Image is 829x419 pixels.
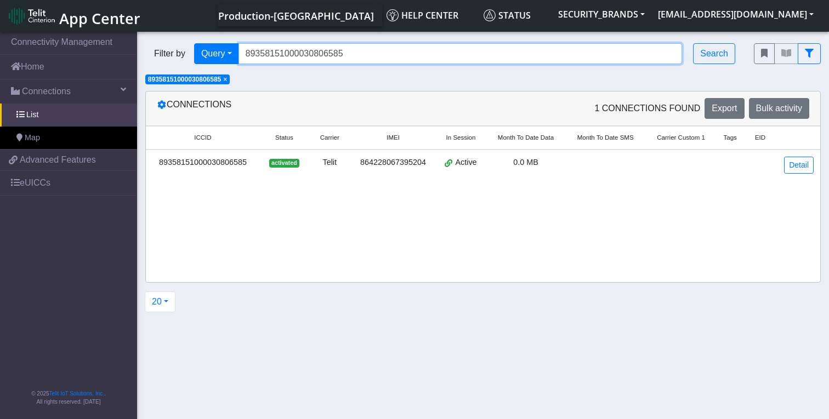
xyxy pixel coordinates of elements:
img: status.svg [484,9,496,21]
span: Month To Date SMS [577,133,634,142]
a: Status [479,4,552,26]
span: Production-[GEOGRAPHIC_DATA] [218,9,374,22]
span: activated [269,159,299,168]
a: App Center [9,4,139,27]
span: List [26,109,38,121]
span: App Center [59,8,140,28]
button: 20 [145,291,175,312]
span: 0.0 MB [513,158,538,167]
span: Active [455,157,476,169]
button: SECURITY_BRANDS [552,4,651,24]
span: EID [755,133,765,142]
span: ICCID [194,133,211,142]
div: 89358151000030806585 [152,157,253,169]
span: Export [712,104,737,113]
span: 89358151000030806585 [148,76,221,83]
span: Status [484,9,531,21]
div: Telit [315,157,344,169]
span: Advanced Features [20,153,96,167]
button: Export [705,98,744,119]
a: Your current platform instance [218,4,373,26]
span: × [223,76,227,83]
button: Query [194,43,239,64]
span: Map [25,132,40,144]
input: Search... [239,43,683,64]
span: Status [275,133,293,142]
span: Bulk activity [756,104,802,113]
span: 1 Connections found [594,102,700,115]
a: Help center [382,4,479,26]
button: [EMAIL_ADDRESS][DOMAIN_NAME] [651,4,820,24]
span: Filter by [145,47,194,60]
span: IMEI [387,133,400,142]
button: Search [693,43,735,64]
span: Help center [387,9,458,21]
a: Telit IoT Solutions, Inc. [49,391,104,397]
div: 864228067395204 [357,157,429,169]
span: In Session [446,133,476,142]
a: Detail [784,157,814,174]
span: Carrier [320,133,339,142]
span: Connections [22,85,71,98]
div: fitlers menu [754,43,821,64]
img: logo-telit-cinterion-gw-new.png [9,7,55,25]
img: knowledge.svg [387,9,399,21]
span: Carrier Custom 1 [657,133,705,142]
span: Tags [724,133,737,142]
button: Bulk activity [749,98,809,119]
div: Connections [149,98,483,119]
button: Close [223,76,227,83]
span: Month To Date Data [498,133,554,142]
